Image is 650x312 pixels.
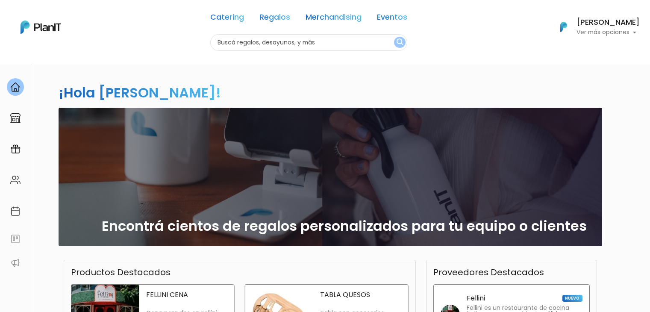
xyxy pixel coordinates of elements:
[10,113,21,123] img: marketplace-4ceaa7011d94191e9ded77b95e3339b90024bf715f7c57f8cf31f2d8c509eaba.svg
[210,14,244,24] a: Catering
[554,18,573,36] img: PlanIt Logo
[320,291,401,298] p: TABLA QUESOS
[377,14,407,24] a: Eventos
[433,267,544,277] h3: Proveedores Destacados
[71,267,171,277] h3: Productos Destacados
[10,258,21,268] img: partners-52edf745621dab592f3b2c58e3bca9d71375a7ef29c3b500c9f145b62cc070d4.svg
[467,295,485,302] p: Fellini
[10,144,21,154] img: campaigns-02234683943229c281be62815700db0a1741e53638e28bf9629b52c665b00959.svg
[10,206,21,216] img: calendar-87d922413cdce8b2cf7b7f5f62616a5cf9e4887200fb71536465627b3292af00.svg
[10,82,21,92] img: home-e721727adea9d79c4d83392d1f703f7f8bce08238fde08b1acbfd93340b81755.svg
[397,38,403,47] img: search_button-432b6d5273f82d61273b3651a40e1bd1b912527efae98b1b7a1b2c0702e16a8d.svg
[562,295,582,302] span: NUEVO
[549,16,640,38] button: PlanIt Logo [PERSON_NAME] Ver más opciones
[576,29,640,35] p: Ver más opciones
[146,291,227,298] p: FELLINI CENA
[102,218,587,234] h2: Encontrá cientos de regalos personalizados para tu equipo o clientes
[10,234,21,244] img: feedback-78b5a0c8f98aac82b08bfc38622c3050aee476f2c9584af64705fc4e61158814.svg
[259,14,290,24] a: Regalos
[10,175,21,185] img: people-662611757002400ad9ed0e3c099ab2801c6687ba6c219adb57efc949bc21e19d.svg
[306,14,362,24] a: Merchandising
[59,83,221,102] h2: ¡Hola [PERSON_NAME]!
[576,19,640,26] h6: [PERSON_NAME]
[21,21,61,34] img: PlanIt Logo
[210,34,407,51] input: Buscá regalos, desayunos, y más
